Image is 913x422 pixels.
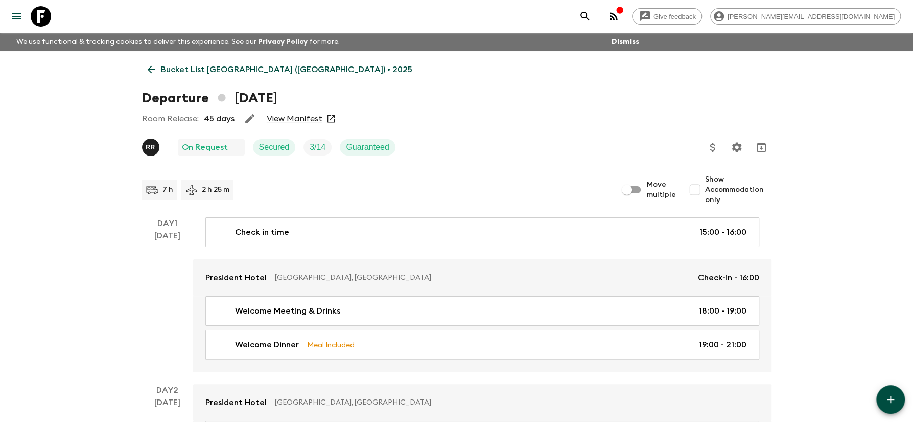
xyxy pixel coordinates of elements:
[161,63,412,76] p: Bucket List [GEOGRAPHIC_DATA] ([GEOGRAPHIC_DATA]) • 2025
[235,305,340,317] p: Welcome Meeting & Drinks
[346,141,389,153] p: Guaranteed
[146,143,155,151] p: R R
[705,174,771,205] span: Show Accommodation only
[275,397,751,408] p: [GEOGRAPHIC_DATA], [GEOGRAPHIC_DATA]
[193,259,771,296] a: President Hotel[GEOGRAPHIC_DATA], [GEOGRAPHIC_DATA]Check-in - 16:00
[698,272,759,284] p: Check-in - 16:00
[193,384,771,421] a: President Hotel[GEOGRAPHIC_DATA], [GEOGRAPHIC_DATA]
[142,142,161,150] span: Roland Rau
[205,296,759,326] a: Welcome Meeting & Drinks18:00 - 19:00
[258,38,308,46] a: Privacy Policy
[647,180,676,200] span: Move multiple
[205,272,267,284] p: President Hotel
[235,339,299,351] p: Welcome Dinner
[12,33,344,51] p: We use functional & tracking cookies to deliver this experience. See our for more.
[699,226,746,238] p: 15:00 - 16:00
[632,8,702,25] a: Give feedback
[142,59,418,80] a: Bucket List [GEOGRAPHIC_DATA] ([GEOGRAPHIC_DATA]) • 2025
[204,113,235,125] p: 45 days
[205,396,267,409] p: President Hotel
[182,141,228,153] p: On Request
[162,185,173,195] p: 7 h
[727,137,747,158] button: Settings
[267,114,322,124] a: View Manifest
[710,8,901,25] div: [PERSON_NAME][EMAIL_ADDRESS][DOMAIN_NAME]
[142,139,161,156] button: RR
[154,230,180,372] div: [DATE]
[202,185,229,195] p: 2 h 25 m
[142,217,193,230] p: Day 1
[722,13,900,20] span: [PERSON_NAME][EMAIL_ADDRESS][DOMAIN_NAME]
[275,273,690,283] p: [GEOGRAPHIC_DATA], [GEOGRAPHIC_DATA]
[648,13,701,20] span: Give feedback
[307,339,355,350] p: Meal Included
[253,139,296,156] div: Secured
[703,137,723,158] button: Update Price, Early Bird Discount and Costs
[142,384,193,396] p: Day 2
[699,339,746,351] p: 19:00 - 21:00
[303,139,332,156] div: Trip Fill
[142,88,277,108] h1: Departure [DATE]
[205,330,759,360] a: Welcome DinnerMeal Included19:00 - 21:00
[235,226,289,238] p: Check in time
[751,137,771,158] button: Archive (Completed, Cancelled or Unsynced Departures only)
[310,141,325,153] p: 3 / 14
[6,6,27,27] button: menu
[259,141,290,153] p: Secured
[575,6,595,27] button: search adventures
[205,217,759,247] a: Check in time15:00 - 16:00
[609,35,642,49] button: Dismiss
[142,113,199,125] p: Room Release:
[699,305,746,317] p: 18:00 - 19:00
